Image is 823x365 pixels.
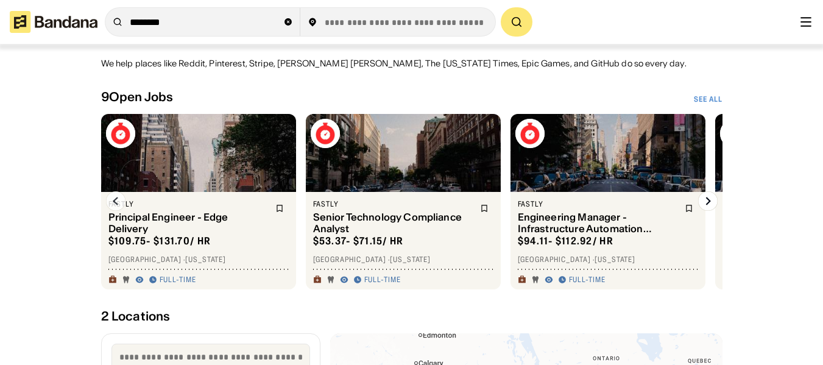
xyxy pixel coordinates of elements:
[518,255,698,264] div: [GEOGRAPHIC_DATA] · [US_STATE]
[313,199,473,209] div: Fastly
[311,119,340,148] img: Fastly logo
[364,275,401,285] div: Full-time
[313,255,493,264] div: [GEOGRAPHIC_DATA] · [US_STATE]
[313,211,473,235] div: Senior Technology Compliance Analyst
[101,90,174,104] div: 9 Open Jobs
[108,199,268,209] div: Fastly
[694,94,722,104] a: See All
[108,255,289,264] div: [GEOGRAPHIC_DATA] · [US_STATE]
[108,211,268,235] div: Principal Engineer - Edge Delivery
[160,275,197,285] div: Full-time
[101,32,722,70] div: Get more powerful websites and applications with Fastly’s edge cloud platform. We help places lik...
[569,275,606,285] div: Full-time
[720,119,749,148] img: Fastly logo
[101,114,296,289] a: Fastly logoFastlyPrincipal Engineer - Edge Delivery$109.75- $131.70/ hr[GEOGRAPHIC_DATA] ·[US_STA...
[10,11,97,33] img: Bandana logotype
[108,235,211,247] div: $ 109.75 - $131.70 / hr
[515,119,545,148] img: Fastly logo
[101,309,722,324] div: 2 Locations
[518,235,613,247] div: $ 94.11 - $112.92 / hr
[106,119,135,148] img: Fastly logo
[518,211,677,235] div: Engineering Manager - Infrastructure Automation (Hardware)
[518,199,677,209] div: Fastly
[510,114,705,289] a: Fastly logoFastlyEngineering Manager - Infrastructure Automation (Hardware)$94.11- $112.92/ hr[GE...
[306,114,501,289] a: Fastly logoFastlySenior Technology Compliance Analyst$53.37- $71.15/ hr[GEOGRAPHIC_DATA] ·[US_STA...
[698,191,718,211] img: Right Arrow
[313,235,404,247] div: $ 53.37 - $71.15 / hr
[106,191,125,211] img: Left Arrow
